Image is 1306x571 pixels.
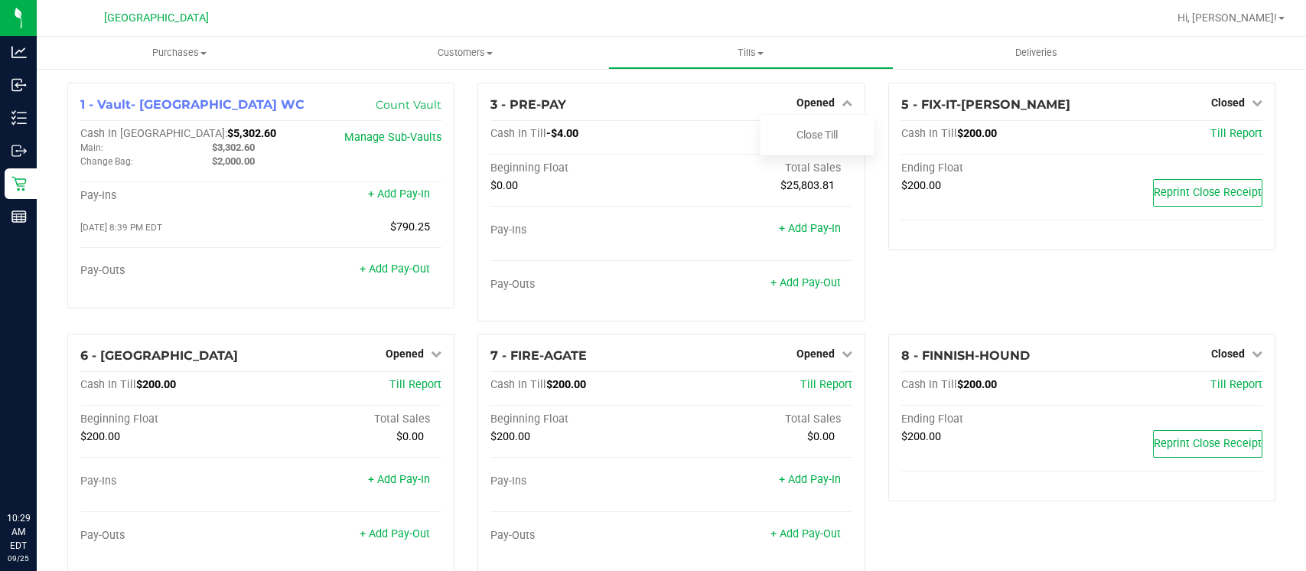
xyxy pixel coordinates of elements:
span: [GEOGRAPHIC_DATA] [104,11,209,24]
a: + Add Pay-Out [770,527,841,540]
div: Beginning Float [80,413,261,426]
inline-svg: Outbound [11,143,27,158]
span: Cash In Till [490,378,546,391]
span: 3 - PRE-PAY [490,97,566,112]
span: Cash In Till [490,127,546,140]
span: $200.00 [957,378,997,391]
a: + Add Pay-Out [360,527,430,540]
span: 1 - Vault- [GEOGRAPHIC_DATA] WC [80,97,305,112]
a: Till Report [1210,378,1262,391]
span: $25,803.81 [780,179,835,192]
a: + Add Pay-In [368,188,430,201]
p: 10:29 AM EDT [7,511,30,553]
span: Deliveries [995,46,1078,60]
span: Tills [609,46,893,60]
span: Hi, [PERSON_NAME]! [1177,11,1277,24]
span: Cash In Till [901,378,957,391]
div: Pay-Ins [490,224,671,237]
span: Closed [1211,96,1245,109]
inline-svg: Inbound [11,77,27,93]
span: $0.00 [490,179,518,192]
span: $0.00 [396,430,424,443]
span: Reprint Close Receipt [1154,437,1262,450]
div: Pay-Outs [490,278,671,292]
a: + Add Pay-In [368,473,430,486]
span: -$4.00 [546,127,578,140]
div: Pay-Outs [80,264,261,278]
div: Total Sales [261,413,441,426]
iframe: Resource center [15,449,61,494]
span: $0.00 [807,430,835,443]
span: Customers [323,46,607,60]
div: Pay-Ins [80,475,261,488]
div: Ending Float [901,162,1082,175]
button: Reprint Close Receipt [1153,179,1262,207]
span: $790.25 [390,220,430,233]
span: Closed [1211,347,1245,360]
span: $200.00 [136,378,176,391]
div: Pay-Ins [80,189,261,203]
a: Till Report [800,378,852,391]
span: 6 - [GEOGRAPHIC_DATA] [80,348,238,363]
span: Change Bag: [80,156,133,167]
a: + Add Pay-Out [770,276,841,289]
span: 5 - FIX-IT-[PERSON_NAME] [901,97,1070,112]
inline-svg: Retail [11,176,27,191]
a: Tills [608,37,894,69]
div: Pay-Ins [490,475,671,488]
a: + Add Pay-In [779,473,841,486]
span: $200.00 [901,179,941,192]
span: Main: [80,142,103,153]
span: $200.00 [80,430,120,443]
a: + Add Pay-In [779,222,841,235]
span: Cash In Till [901,127,957,140]
div: Beginning Float [490,162,671,175]
button: Reprint Close Receipt [1153,430,1262,458]
inline-svg: Inventory [11,110,27,126]
div: Pay-Outs [80,529,261,543]
inline-svg: Analytics [11,44,27,60]
span: Reprint Close Receipt [1154,186,1262,199]
span: Cash In Till [80,378,136,391]
div: Ending Float [901,413,1082,426]
span: $200.00 [546,378,586,391]
span: 8 - FINNISH-HOUND [901,348,1030,363]
a: Close Till [796,129,838,141]
div: Beginning Float [490,413,671,426]
a: Count Vault [376,98,441,112]
span: $2,000.00 [212,155,255,167]
span: [DATE] 8:39 PM EDT [80,222,162,233]
a: Customers [322,37,607,69]
span: Purchases [37,46,322,60]
span: 7 - FIRE-AGATE [490,348,587,363]
a: + Add Pay-Out [360,263,430,276]
span: $3,302.60 [212,142,255,153]
span: Opened [386,347,424,360]
p: 09/25 [7,553,30,564]
span: $5,302.60 [227,127,276,140]
div: Total Sales [671,413,852,426]
a: Purchases [37,37,322,69]
a: Till Report [389,378,441,391]
span: $200.00 [957,127,997,140]
inline-svg: Reports [11,209,27,224]
a: Till Report [1210,127,1262,140]
a: Manage Sub-Vaults [344,131,441,144]
span: $200.00 [490,430,530,443]
div: Pay-Outs [490,529,671,543]
a: Deliveries [894,37,1179,69]
span: Opened [796,96,835,109]
div: Total Sales [671,162,852,175]
span: Cash In [GEOGRAPHIC_DATA]: [80,127,227,140]
span: Opened [796,347,835,360]
span: $200.00 [901,430,941,443]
